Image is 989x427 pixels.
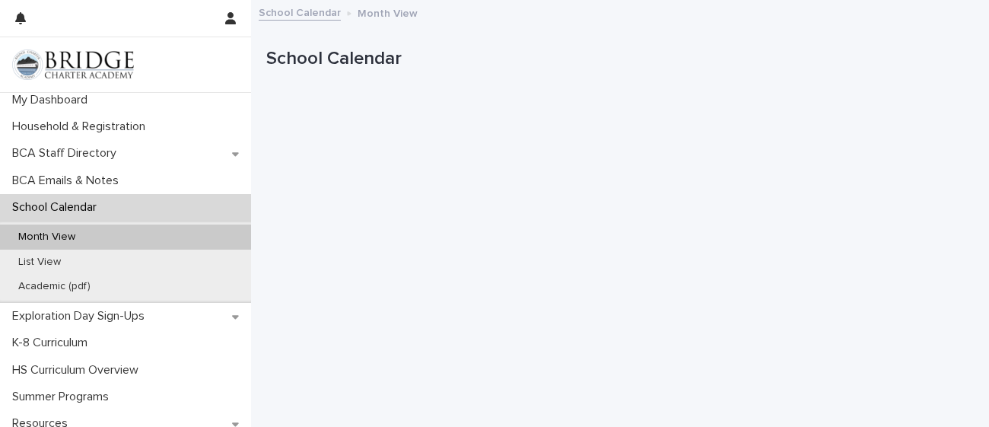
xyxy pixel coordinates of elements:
p: List View [6,256,73,269]
p: Exploration Day Sign-Ups [6,309,157,323]
p: Month View [6,231,87,244]
p: K-8 Curriculum [6,336,100,350]
p: School Calendar [6,200,109,215]
p: School Calendar [266,48,968,70]
p: Summer Programs [6,390,121,404]
p: Academic (pdf) [6,280,103,293]
p: HS Curriculum Overview [6,363,151,378]
p: BCA Staff Directory [6,146,129,161]
p: My Dashboard [6,93,100,107]
img: V1C1m3IdTEidaUdm9Hs0 [12,49,134,80]
p: Household & Registration [6,119,157,134]
a: School Calendar [259,3,341,21]
p: BCA Emails & Notes [6,174,131,188]
p: Month View [358,4,418,21]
